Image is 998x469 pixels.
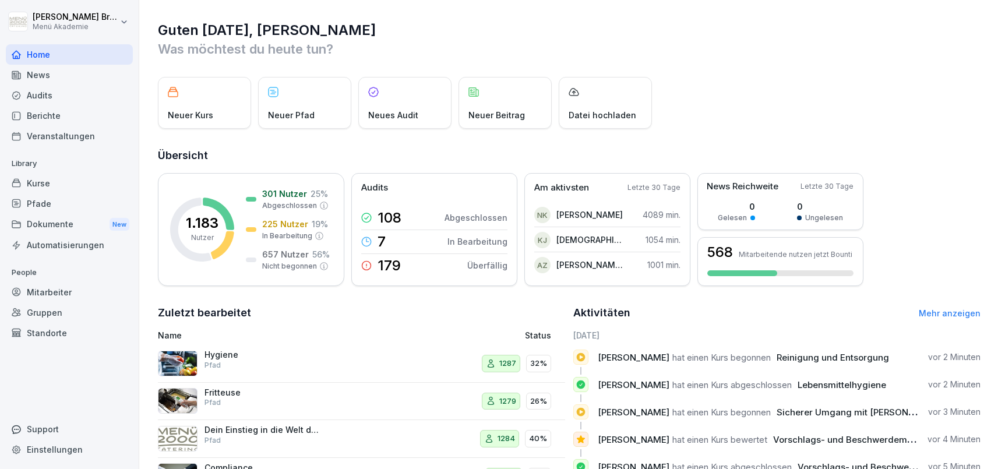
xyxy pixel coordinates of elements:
a: Mitarbeiter [6,282,133,302]
p: 0 [797,200,843,213]
a: Automatisierungen [6,235,133,255]
a: Kurse [6,173,133,193]
p: 1284 [498,433,515,445]
p: 1.183 [186,216,218,230]
p: Nicht begonnen [262,261,317,271]
p: Audits [361,181,388,195]
p: [PERSON_NAME] [556,209,623,221]
a: DokumenteNew [6,214,133,235]
p: Am aktivsten [534,181,589,195]
a: Audits [6,85,133,105]
a: Pfade [6,193,133,214]
span: hat einen Kurs abgeschlossen [672,379,792,390]
div: KJ [534,232,551,248]
p: Library [6,154,133,173]
p: Abgeschlossen [262,200,317,211]
p: Neuer Pfad [268,109,315,121]
span: [PERSON_NAME] [598,434,669,445]
p: Neuer Beitrag [468,109,525,121]
p: Hygiene [204,350,321,360]
p: Was möchtest du heute tun? [158,40,981,58]
p: 26% [530,396,547,407]
p: Dein Einstieg in die Welt der Menü 2000 Akademie [204,425,321,435]
p: 1279 [499,396,516,407]
p: Letzte 30 Tage [800,181,854,192]
img: wqxkok33wadzd5klxy6nhlik.png [158,426,198,452]
a: Veranstaltungen [6,126,133,146]
p: News Reichweite [707,180,778,193]
p: 56 % [312,248,330,260]
h2: Zuletzt bearbeitet [158,305,565,321]
p: Name [158,329,411,341]
span: [PERSON_NAME] [598,407,669,418]
p: Gelesen [718,213,747,223]
p: Nutzer [191,232,214,243]
a: Mehr anzeigen [919,308,981,318]
p: vor 4 Minuten [928,433,981,445]
a: FritteusePfad127926% [158,383,565,421]
div: Dokumente [6,214,133,235]
p: Überfällig [467,259,507,271]
p: vor 2 Minuten [928,379,981,390]
a: Home [6,44,133,65]
p: 19 % [312,218,328,230]
p: [PERSON_NAME] Zsarta [556,259,623,271]
p: 4089 min. [643,209,680,221]
div: NK [534,207,551,223]
h2: Aktivitäten [573,305,630,321]
p: 0 [718,200,755,213]
span: hat einen Kurs begonnen [672,407,771,418]
p: Menü Akademie [33,23,118,31]
p: 40% [529,433,547,445]
span: hat einen Kurs begonnen [672,352,771,363]
p: Pfad [204,360,221,371]
p: 7 [378,235,386,249]
img: pbizark1n1rfoj522dehoix3.png [158,388,198,414]
h1: Guten [DATE], [PERSON_NAME] [158,21,981,40]
p: 301 Nutzer [262,188,307,200]
h2: Übersicht [158,147,981,164]
a: Standorte [6,323,133,343]
p: Neues Audit [368,109,418,121]
div: Support [6,419,133,439]
a: Berichte [6,105,133,126]
p: [DEMOGRAPHIC_DATA][PERSON_NAME] [556,234,623,246]
p: vor 3 Minuten [928,406,981,418]
p: [PERSON_NAME] Bruns [33,12,118,22]
p: 1287 [499,358,516,369]
span: Sicherer Umgang mit [PERSON_NAME] [777,407,941,418]
span: Lebensmittelhygiene [798,379,886,390]
p: Fritteuse [204,387,321,398]
p: In Bearbeitung [447,235,507,248]
p: Mitarbeitende nutzen jetzt Bounti [739,250,852,259]
p: Status [525,329,551,341]
h3: 568 [707,245,733,259]
p: Ungelesen [805,213,843,223]
p: vor 2 Minuten [928,351,981,363]
p: 225 Nutzer [262,218,308,230]
span: [PERSON_NAME] [598,379,669,390]
p: Abgeschlossen [445,211,507,224]
a: Gruppen [6,302,133,323]
a: News [6,65,133,85]
p: In Bearbeitung [262,231,312,241]
p: 32% [530,358,547,369]
p: 25 % [311,188,328,200]
a: Dein Einstieg in die Welt der Menü 2000 AkademiePfad128440% [158,420,565,458]
p: Neuer Kurs [168,109,213,121]
a: HygienePfad128732% [158,345,565,383]
p: Datei hochladen [569,109,636,121]
h6: [DATE] [573,329,981,341]
a: Einstellungen [6,439,133,460]
p: Pfad [204,397,221,408]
